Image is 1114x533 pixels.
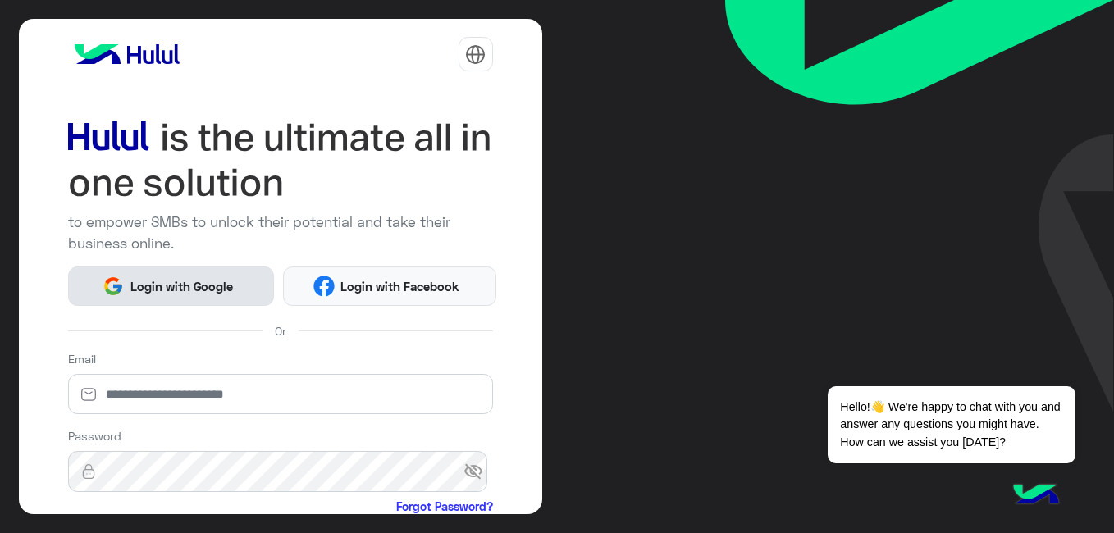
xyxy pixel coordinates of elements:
[283,266,495,307] button: Login with Facebook
[68,266,275,307] button: Login with Google
[68,463,109,480] img: lock
[124,277,239,296] span: Login with Google
[68,350,96,367] label: Email
[1007,467,1065,525] img: hulul-logo.png
[463,457,493,486] span: visibility_off
[335,277,466,296] span: Login with Facebook
[396,498,493,515] a: Forgot Password?
[68,38,186,71] img: logo
[828,386,1075,463] span: Hello!👋 We're happy to chat with you and answer any questions you might have. How can we assist y...
[103,276,124,297] img: Google
[68,427,121,444] label: Password
[68,115,493,206] img: hululLoginTitle_EN.svg
[68,212,493,254] p: to empower SMBs to unlock their potential and take their business online.
[313,276,335,297] img: Facebook
[275,322,286,339] span: Or
[68,386,109,403] img: email
[465,44,486,65] img: tab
